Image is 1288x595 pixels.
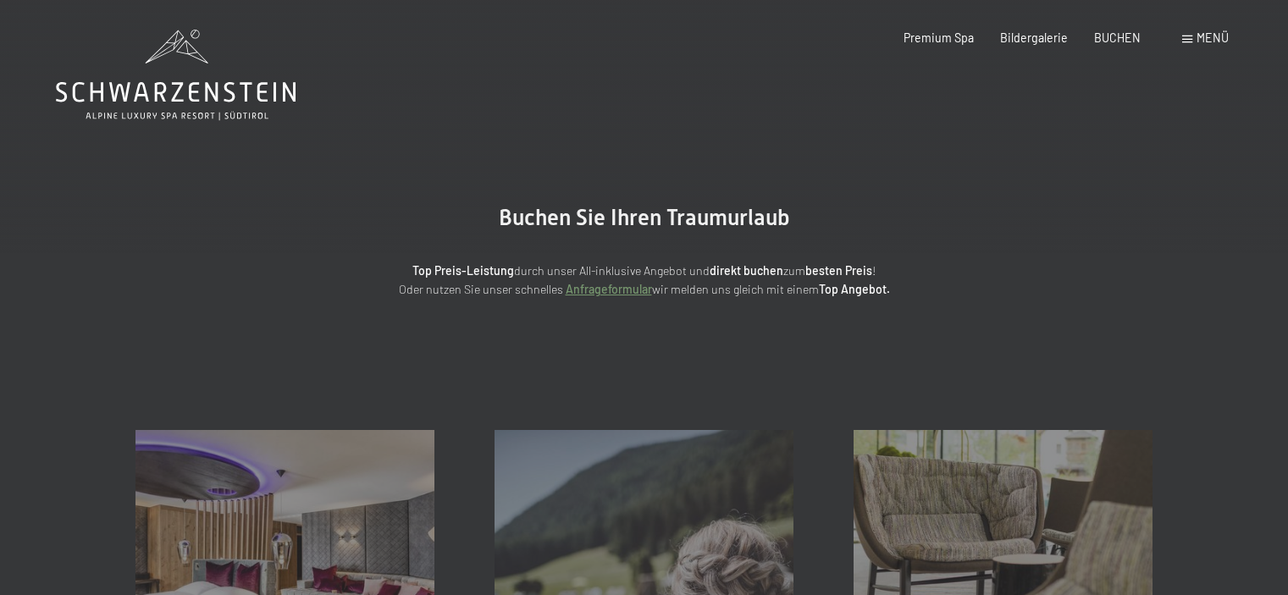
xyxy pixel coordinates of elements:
[904,30,974,45] a: Premium Spa
[710,263,783,278] strong: direkt buchen
[805,263,872,278] strong: besten Preis
[272,262,1017,300] p: durch unser All-inklusive Angebot und zum ! Oder nutzen Sie unser schnelles wir melden uns gleich...
[480,338,620,355] span: Einwilligung Marketing*
[1000,30,1068,45] a: Bildergalerie
[566,282,652,296] a: Anfrageformular
[1197,30,1229,45] span: Menü
[499,205,790,230] span: Buchen Sie Ihren Traumurlaub
[1094,30,1141,45] a: BUCHEN
[412,263,514,278] strong: Top Preis-Leistung
[819,282,890,296] strong: Top Angebot.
